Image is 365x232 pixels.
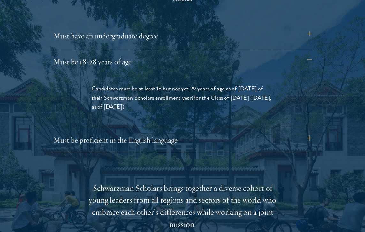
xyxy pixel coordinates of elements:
div: Schwarzman Scholars brings together a diverse cohort of young leaders from all regions and sector... [84,182,282,231]
button: Must be 18-28 years of age [53,54,312,69]
button: Must be proficient in the English language [53,132,312,148]
span: (for the Class of [DATE]-[DATE], as of [DATE]) [92,93,271,111]
button: Must have an undergraduate degree [53,28,312,43]
p: Candidates must be at least 18 but not yet 29 years of age as of [DATE] of their Schwarzman Schol... [92,84,274,111]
